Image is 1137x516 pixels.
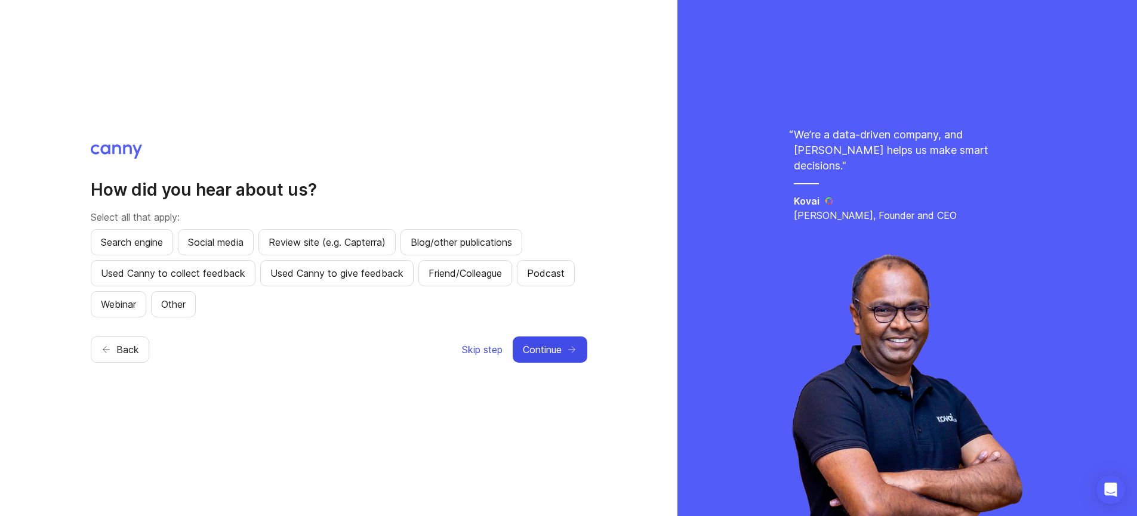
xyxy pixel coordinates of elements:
span: Podcast [527,266,565,280]
p: Select all that apply: [91,210,587,224]
span: Used Canny to give feedback [270,266,403,280]
span: Used Canny to collect feedback [101,266,245,280]
h5: Kovai [794,194,819,208]
span: Continue [523,342,562,357]
button: Used Canny to give feedback [260,260,414,286]
span: Search engine [101,235,163,249]
button: Other [151,291,196,317]
h2: How did you hear about us? [91,179,587,200]
button: Continue [513,336,587,363]
button: Friend/Colleague [418,260,512,286]
button: Blog/other publications [400,229,522,255]
button: Search engine [91,229,173,255]
span: Webinar [101,297,136,311]
button: Skip step [461,336,503,363]
img: saravana-fdffc8c2a6fa09d1791ca03b1e989ae1.webp [792,254,1022,516]
div: Open Intercom Messenger [1096,475,1125,504]
span: Blog/other publications [411,235,512,249]
button: Review site (e.g. Capterra) [258,229,396,255]
p: We’re a data-driven company, and [PERSON_NAME] helps us make smart decisions. " [794,127,1021,174]
button: Podcast [517,260,575,286]
button: Webinar [91,291,146,317]
p: [PERSON_NAME], Founder and CEO [794,208,1021,223]
span: Other [161,297,186,311]
span: Back [116,342,139,357]
span: Social media [188,235,244,249]
img: Canny logo [91,144,143,159]
button: Used Canny to collect feedback [91,260,255,286]
button: Social media [178,229,254,255]
span: Friend/Colleague [429,266,502,280]
span: Review site (e.g. Capterra) [269,235,386,249]
span: Skip step [462,342,503,357]
button: Back [91,336,149,363]
img: Kovai logo [824,196,834,206]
